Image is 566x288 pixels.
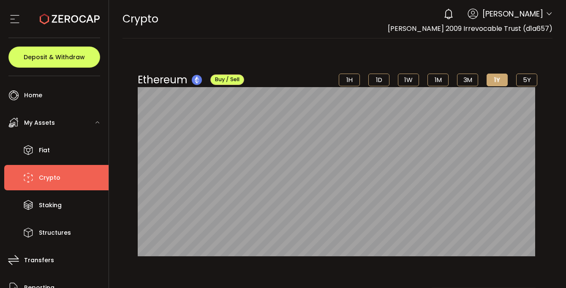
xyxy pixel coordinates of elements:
[24,89,42,101] span: Home
[24,117,55,129] span: My Assets
[368,74,389,86] li: 1D
[39,199,62,211] span: Staking
[8,47,100,68] button: Deposit & Withdraw
[39,144,50,156] span: Fiat
[215,76,239,83] span: Buy / Sell
[39,172,60,184] span: Crypto
[339,74,360,86] li: 1H
[39,227,71,239] span: Structures
[482,8,543,19] span: [PERSON_NAME]
[427,74,449,86] li: 1M
[524,247,566,288] iframe: Chat Widget
[398,74,419,86] li: 1W
[210,74,244,85] button: Buy / Sell
[138,72,244,87] div: Ethereum
[487,74,508,86] li: 1Y
[388,24,552,33] span: [PERSON_NAME] 2009 Irrevocable Trust (d1a657)
[457,74,478,86] li: 3M
[516,74,537,86] li: 5Y
[24,254,54,266] span: Transfers
[24,54,85,60] span: Deposit & Withdraw
[122,11,158,26] span: Crypto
